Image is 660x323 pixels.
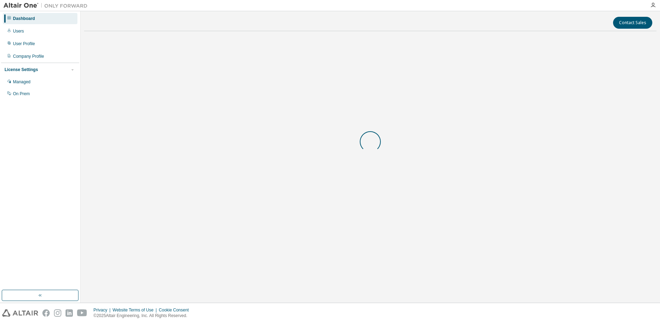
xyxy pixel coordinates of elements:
[13,91,30,97] div: On Prem
[54,309,61,317] img: instagram.svg
[13,28,24,34] div: Users
[42,309,50,317] img: facebook.svg
[2,309,38,317] img: altair_logo.svg
[13,79,30,85] div: Managed
[94,307,112,313] div: Privacy
[66,309,73,317] img: linkedin.svg
[13,54,44,59] div: Company Profile
[77,309,87,317] img: youtube.svg
[159,307,193,313] div: Cookie Consent
[613,17,652,29] button: Contact Sales
[13,16,35,21] div: Dashboard
[5,67,38,72] div: License Settings
[94,313,193,319] p: © 2025 Altair Engineering, Inc. All Rights Reserved.
[4,2,91,9] img: Altair One
[112,307,159,313] div: Website Terms of Use
[13,41,35,47] div: User Profile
